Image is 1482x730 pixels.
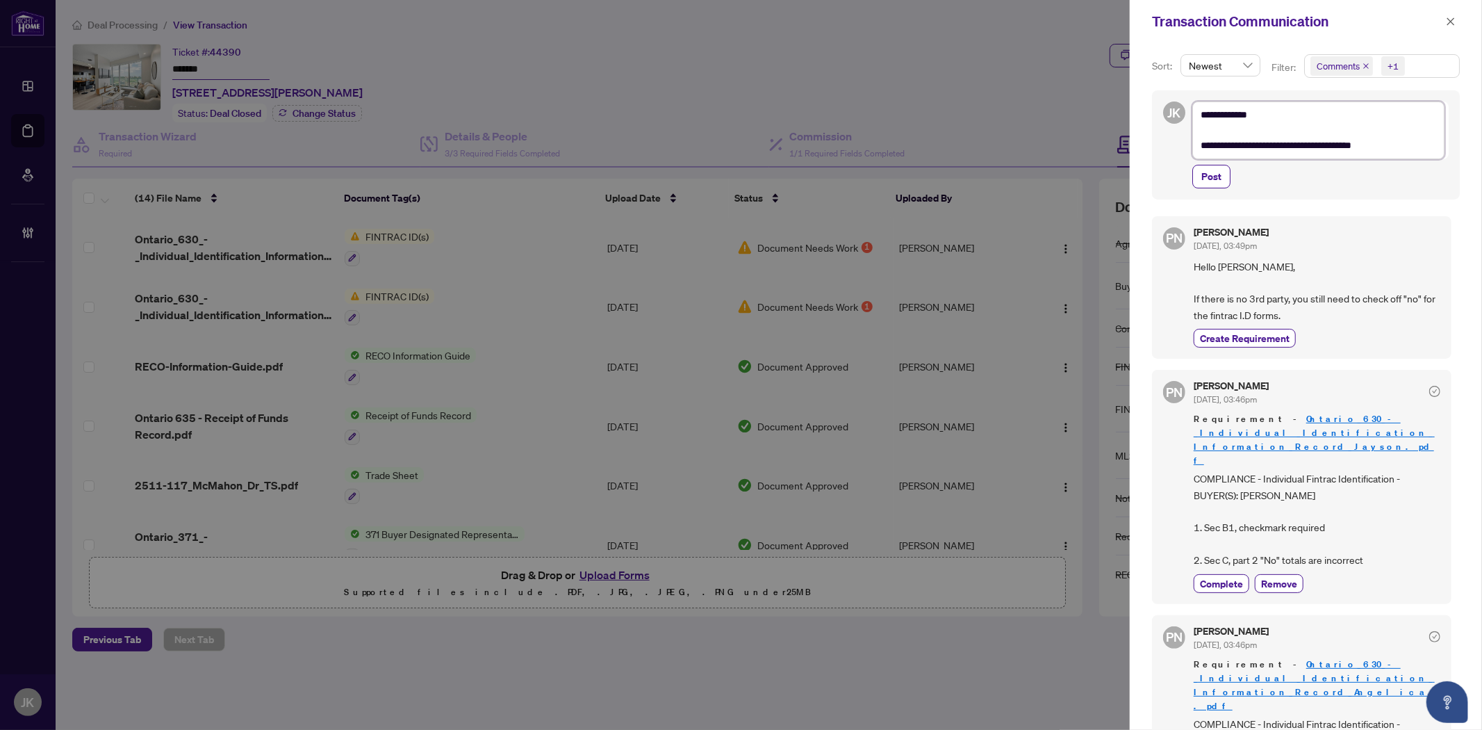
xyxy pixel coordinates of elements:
[1194,640,1257,650] span: [DATE], 03:46pm
[1200,576,1243,591] span: Complete
[1194,394,1257,405] span: [DATE], 03:46pm
[1388,59,1399,73] div: +1
[1271,60,1298,75] p: Filter:
[1152,58,1175,74] p: Sort:
[1310,56,1373,76] span: Comments
[1429,386,1440,397] span: check-circle
[1194,626,1269,636] h5: [PERSON_NAME]
[1194,574,1249,593] button: Complete
[1166,627,1183,647] span: PN
[1152,11,1442,32] div: Transaction Communication
[1446,17,1456,26] span: close
[1166,228,1183,248] span: PN
[1189,55,1252,76] span: Newest
[1194,413,1435,467] a: Ontario_630_-_Individual_Identification_Information_Record_Jayson.pdf
[1255,574,1303,593] button: Remove
[1317,59,1360,73] span: Comments
[1426,681,1468,723] button: Open asap
[1168,103,1181,122] span: JK
[1194,259,1440,324] span: Hello [PERSON_NAME], If there is no 3rd party, you still need to check off "no" for the fintrac I...
[1166,382,1183,402] span: PN
[1201,165,1221,188] span: Post
[1362,63,1369,70] span: close
[1194,227,1269,237] h5: [PERSON_NAME]
[1261,576,1297,591] span: Remove
[1194,658,1440,713] span: Requirement -
[1194,658,1435,712] a: Ontario_630_-_Individual_Identification_Information_Record_Angelica.pdf
[1194,241,1257,251] span: [DATE], 03:49pm
[1429,631,1440,642] span: check-circle
[1194,381,1269,391] h5: [PERSON_NAME]
[1200,331,1290,346] span: Create Requirement
[1194,329,1296,348] button: Create Requirement
[1192,165,1230,188] button: Post
[1194,471,1440,568] span: COMPLIANCE - Individual Fintrac Identification - BUYER(S): [PERSON_NAME] 1. Sec B1, checkmark req...
[1194,412,1440,468] span: Requirement -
